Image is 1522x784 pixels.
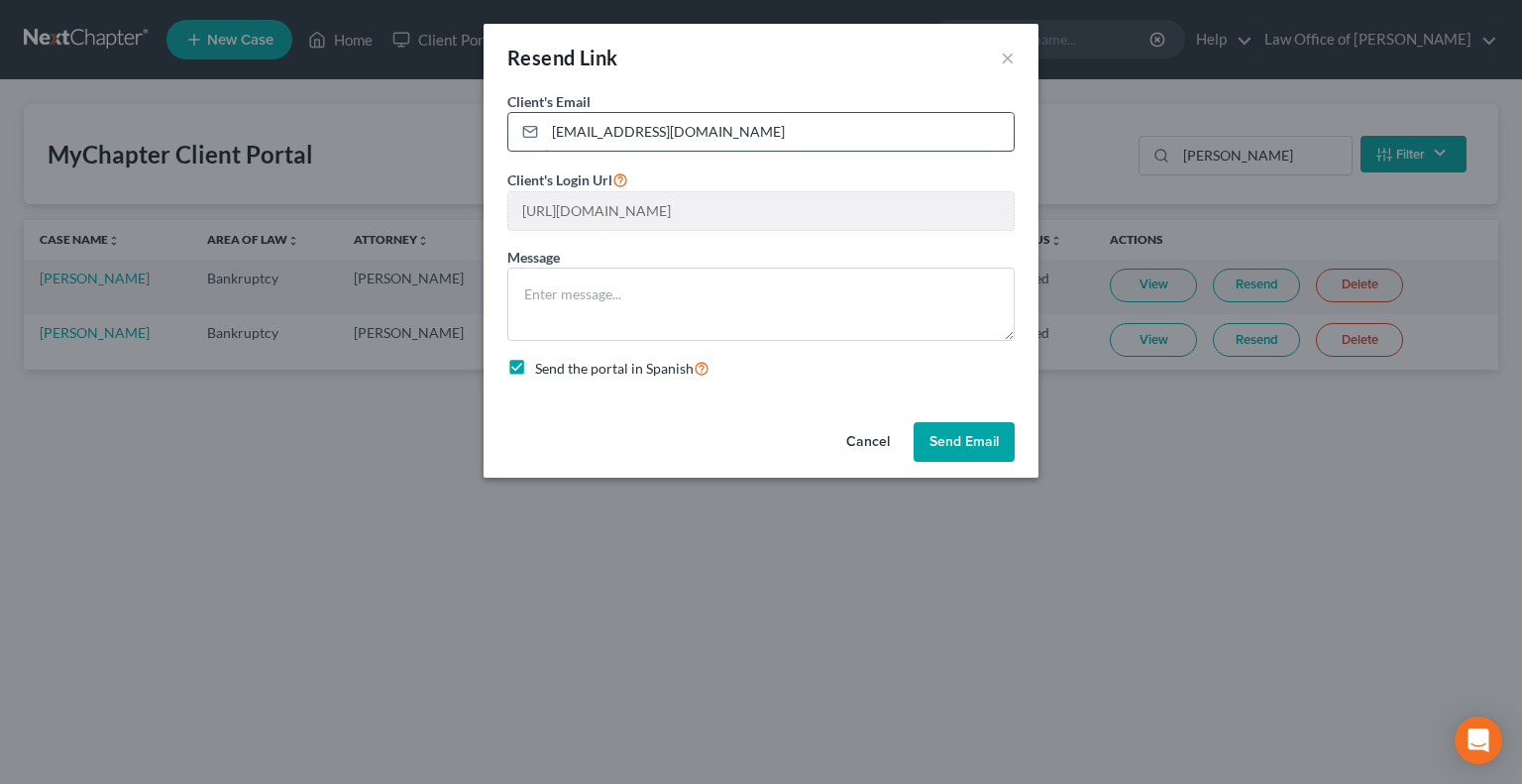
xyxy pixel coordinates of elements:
[1455,717,1502,764] div: Open Intercom Messenger
[1001,46,1015,69] button: ×
[830,422,906,462] button: Cancel
[507,93,591,110] span: Client's Email
[507,247,560,268] label: Message
[508,192,1014,230] input: --
[507,44,617,71] div: Resend Link
[914,422,1015,462] button: Send Email
[545,113,1014,151] input: Enter email...
[507,168,628,191] label: Client's Login Url
[535,360,694,377] span: Send the portal in Spanish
